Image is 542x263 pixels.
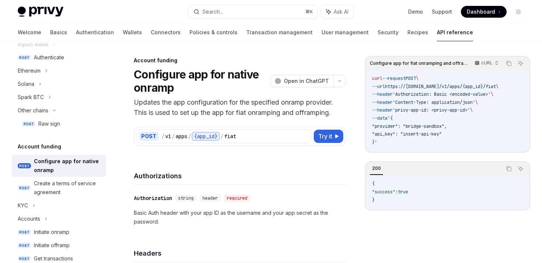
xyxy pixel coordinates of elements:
span: { [372,181,375,187]
span: string [178,195,194,201]
img: light logo [18,7,63,17]
span: 'Authorization: Basic <encoded-value>' [393,91,491,97]
h4: Authorizations [134,171,346,181]
span: "provider": "bridge-sandbox", [372,123,447,129]
div: Get transactions [34,254,73,263]
span: --url [372,84,385,90]
span: Ask AI [334,8,348,15]
div: / [188,133,191,140]
div: Solana [18,80,34,88]
div: {app_id} [192,132,220,141]
div: Raw sign [38,119,60,128]
div: Other chains [18,106,48,115]
div: required [224,194,250,202]
span: POST [18,243,31,248]
span: 'privy-app-id: <privy-app-id>' [393,107,470,113]
button: Try it [314,130,343,143]
span: POST [406,76,416,81]
span: Dashboard [467,8,495,15]
a: API reference [437,24,473,41]
span: Open in ChatGPT [284,77,329,85]
a: POSTInitiate onramp [12,225,106,239]
div: Authenticate [34,53,64,62]
div: Ethereum [18,66,41,75]
span: --header [372,99,393,105]
a: POSTAuthenticate [12,51,106,64]
span: POST [18,55,31,60]
span: "api_key": "insert-api-key" [372,131,442,137]
p: Basic Auth header with your app ID as the username and your app secret as the password. [134,208,346,226]
button: Copy the contents from the code block [504,59,514,68]
span: ⌘ K [305,9,313,15]
div: v1 [165,133,171,140]
a: Security [378,24,399,41]
button: Ask AI [321,5,354,18]
a: Dashboard [461,6,507,18]
button: Search...⌘K [188,5,317,18]
div: Accounts [18,214,40,223]
span: --header [372,91,393,97]
span: POST [18,229,31,235]
h1: Configure app for native onramp [134,68,267,94]
a: Authentication [76,24,114,41]
a: POSTInitiate offramp [12,239,106,252]
div: Spark BTC [18,93,44,102]
a: Transaction management [246,24,313,41]
a: Wallets [123,24,142,41]
span: \ [470,107,473,113]
button: Toggle dark mode [513,6,524,18]
div: Initiate offramp [34,241,70,250]
button: Open in ChatGPT [270,75,333,87]
span: : [395,189,398,195]
span: POST [18,185,31,191]
a: Connectors [151,24,181,41]
div: / [172,133,175,140]
button: Ask AI [516,164,525,173]
span: POST [18,163,31,169]
span: \ [491,91,493,97]
span: curl [372,76,382,81]
span: '{ [388,115,393,121]
div: apps [176,133,187,140]
span: POST [22,121,35,127]
a: Welcome [18,24,41,41]
button: cURL [470,57,502,70]
a: Recipes [407,24,428,41]
div: Search... [202,7,223,16]
a: Demo [408,8,423,15]
a: POSTConfigure app for native onramp [12,155,106,177]
h4: Headers [134,248,346,258]
div: Create a terms of service agreement [34,179,102,197]
a: POSTRaw sign [12,117,106,130]
div: Initiate onramp [34,228,69,236]
span: 'Content-Type: application/json' [393,99,475,105]
a: POSTCreate a terms of service agreement [12,177,106,199]
h5: Account funding [18,142,61,151]
span: \ [416,76,418,81]
span: Try it [318,132,332,141]
span: POST [18,256,31,262]
div: 200 [370,164,383,173]
a: User management [322,24,369,41]
span: true [398,189,408,195]
span: \ [496,84,498,90]
p: Updates the app configuration for the specified onramp provider. This is used to set up the app f... [134,97,346,118]
span: --header [372,107,393,113]
div: Account funding [134,57,346,64]
div: Authorization [134,194,172,202]
div: / [220,133,223,140]
span: }' [372,139,377,145]
div: / [161,133,164,140]
div: fiat [224,133,236,140]
button: Copy the contents from the code block [504,164,514,173]
a: Basics [50,24,67,41]
button: Ask AI [516,59,525,68]
span: header [202,195,218,201]
span: } [372,197,375,203]
span: --data [372,115,388,121]
div: POST [139,132,159,141]
span: --request [382,76,406,81]
span: "success" [372,189,395,195]
p: cURL [481,60,493,66]
a: Support [432,8,452,15]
